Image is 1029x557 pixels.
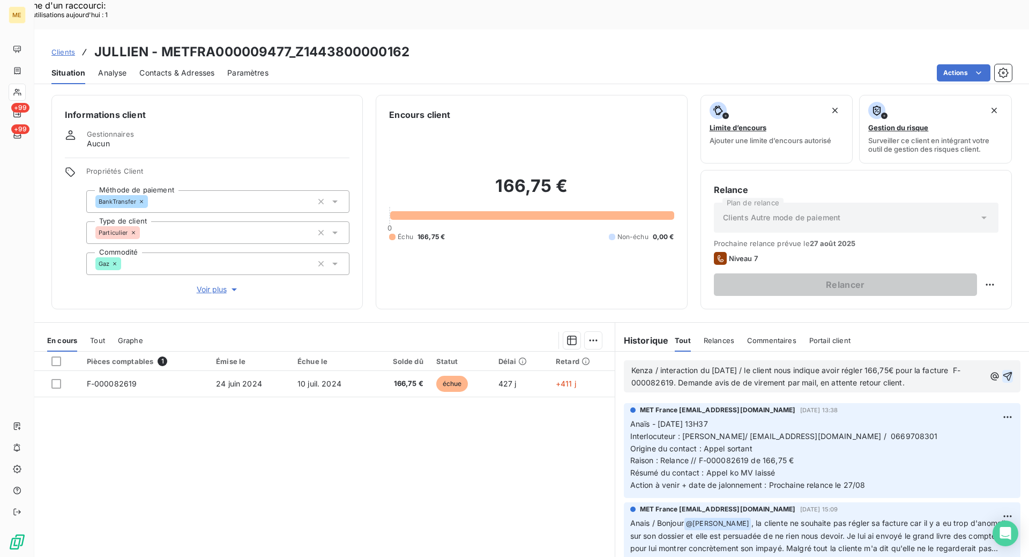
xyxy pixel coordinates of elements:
span: Prochaine relance prévue le [714,239,998,248]
span: 427 j [498,379,517,388]
span: Paramètres [227,68,269,78]
span: Aucun [87,138,110,149]
span: Raison : Relance // F-000082619 de 166,75 € [630,456,794,465]
span: 166,75 € [417,232,445,242]
span: [DATE] 15:09 [800,506,838,513]
span: Analyse [98,68,126,78]
div: Open Intercom Messenger [993,521,1018,546]
div: Pièces comptables [87,357,203,366]
span: Non-échu [617,232,648,242]
span: Surveiller ce client en intégrant votre outil de gestion des risques client. [868,136,1003,153]
span: +99 [11,103,29,113]
a: +99 [9,127,25,144]
span: Clients Autre mode de paiement [723,212,841,223]
span: Anais / Bonjour [630,518,684,528]
span: 0,00 € [653,232,674,242]
span: Gestionnaires [87,130,134,138]
span: Origine du contact : Appel sortant [630,444,752,453]
span: +99 [11,124,29,134]
button: Gestion du risqueSurveiller ce client en intégrant votre outil de gestion des risques client. [859,95,1012,164]
span: Anaïs - [DATE] 13H37 [630,419,708,428]
span: Gaz [99,261,109,267]
span: Relances [704,336,734,345]
a: +99 [9,105,25,122]
span: échue [436,376,468,392]
h3: JULLIEN - METFRA000009477_Z1443800000162 [94,42,409,62]
h6: Historique [615,334,669,347]
span: Tout [90,336,105,345]
div: Solde dû [376,357,423,366]
span: Propriétés Client [86,167,349,182]
button: Voir plus [86,284,349,295]
span: Résumé du contact : Appel ko MV laissé [630,468,776,477]
span: Ajouter une limite d’encours autorisé [710,136,831,145]
span: Interlocuteur : [PERSON_NAME]/ [EMAIL_ADDRESS][DOMAIN_NAME] / 0669708301 [630,432,938,441]
span: 10 juil. 2024 [297,379,341,388]
div: Délai [498,357,543,366]
span: MET France [EMAIL_ADDRESS][DOMAIN_NAME] [640,504,796,514]
span: Tout [675,336,691,345]
span: Limite d’encours [710,123,766,132]
span: [DATE] 13:38 [800,407,838,413]
span: Kenza / interaction du [DATE] / le client nous indique avoir régler 166,75€ pour la facture F-000... [631,366,960,387]
div: Statut [436,357,486,366]
button: Actions [937,64,990,81]
a: Clients [51,47,75,57]
button: Relancer [714,273,977,296]
div: Échue le [297,357,363,366]
span: Clients [51,48,75,56]
span: MET France [EMAIL_ADDRESS][DOMAIN_NAME] [640,405,796,415]
h6: Encours client [389,108,450,121]
span: @ [PERSON_NAME] [684,518,751,530]
div: Émise le [216,357,285,366]
h6: Relance [714,183,998,196]
h6: Informations client [65,108,349,121]
button: Limite d’encoursAjouter une limite d’encours autorisé [700,95,853,164]
span: Situation [51,68,85,78]
input: Ajouter une valeur [121,259,130,269]
input: Ajouter une valeur [140,228,148,237]
img: Logo LeanPay [9,533,26,551]
span: , la cliente ne souhaite pas régler sa facture car il y a eu trop d'anomalie sur son dossier et e... [630,518,1012,553]
span: Voir plus [197,284,240,295]
span: 166,75 € [376,378,423,389]
span: En cours [47,336,77,345]
span: Action à venir + date de jalonnement : Prochaine relance le 27/08 [630,480,866,489]
span: Graphe [118,336,143,345]
span: BankTransfer [99,198,136,205]
span: 27 août 2025 [810,239,856,248]
span: Contacts & Adresses [139,68,214,78]
span: Commentaires [747,336,796,345]
span: 24 juin 2024 [216,379,262,388]
span: Gestion du risque [868,123,928,132]
div: Retard [556,357,608,366]
span: 1 [158,357,167,366]
h2: 166,75 € [389,175,674,207]
span: +411 j [556,379,576,388]
span: Échu [398,232,413,242]
input: Ajouter une valeur [148,197,156,206]
span: 0 [387,224,392,232]
span: Niveau 7 [729,254,758,263]
span: Particulier [99,229,128,236]
span: F-000082619 [87,379,137,388]
span: Portail client [809,336,851,345]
